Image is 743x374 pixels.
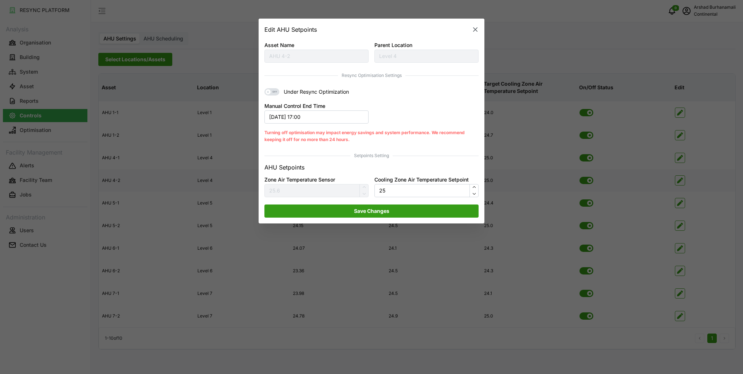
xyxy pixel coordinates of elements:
label: Manual Control End Time [264,102,325,110]
button: [DATE] 17:00 [264,110,369,124]
p: AHU Setpoints [264,163,304,172]
label: Parent Location [374,41,412,49]
span: Save Changes [354,205,389,217]
label: Zone Air Temperature Sensor [264,176,335,184]
span: OFF [271,89,279,96]
p: Turning off optimisation may impact energy savings and system performance. We recommend keeping i... [264,129,479,143]
label: Asset Name [264,41,294,49]
span: Under Resync Optimization [279,89,349,96]
label: Cooling Zone Air Temperature Setpoint [374,176,469,184]
span: Resync Optimisation Settings [264,72,479,79]
span: Setpoints Setting [264,153,479,160]
button: Save Changes [264,204,479,218]
h2: Edit AHU Setpoints [264,27,317,32]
